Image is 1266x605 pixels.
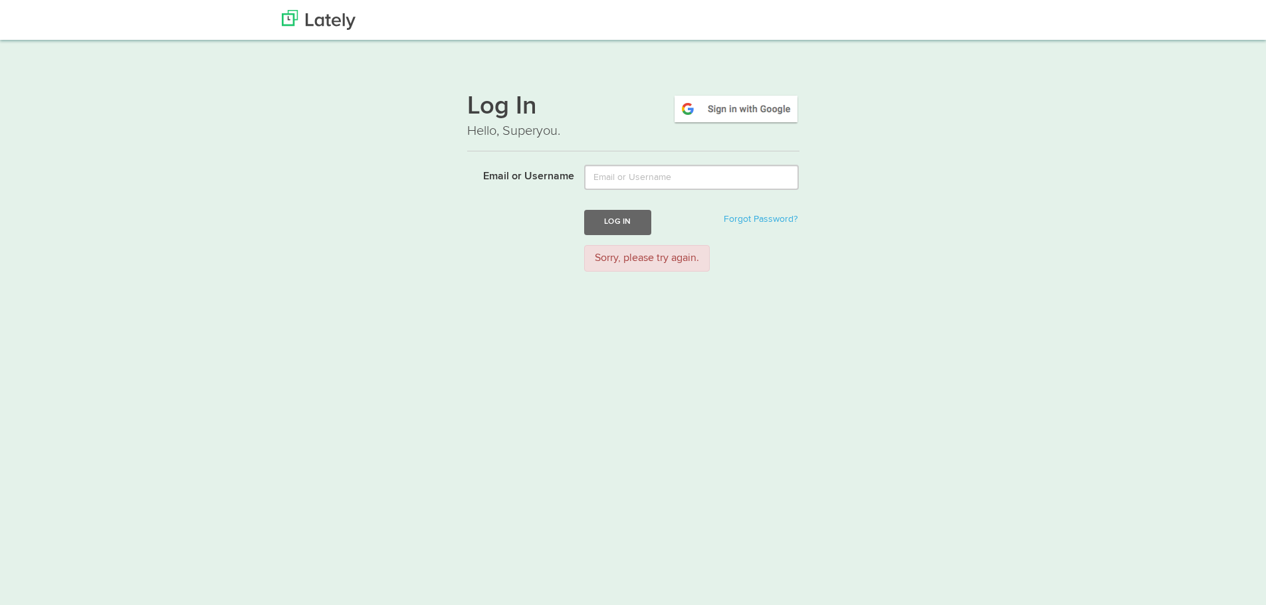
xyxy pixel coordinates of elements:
[584,245,710,272] div: Sorry, please try again.
[282,10,356,30] img: Lately
[457,165,575,185] label: Email or Username
[724,215,797,224] a: Forgot Password?
[673,94,799,124] img: google-signin.png
[467,94,799,122] h1: Log In
[584,165,799,190] input: Email or Username
[467,122,799,141] p: Hello, Superyou.
[584,210,651,234] button: Log In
